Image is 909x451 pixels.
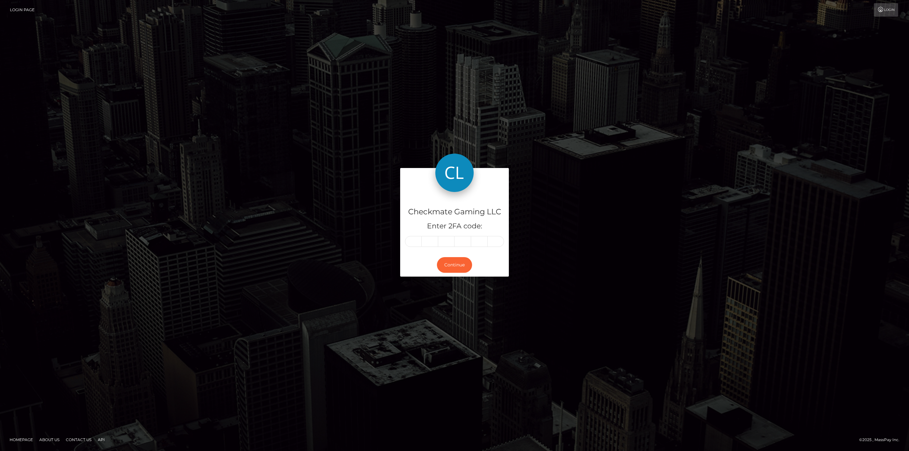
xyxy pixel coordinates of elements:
a: Contact Us [63,435,94,445]
a: About Us [37,435,62,445]
img: Checkmate Gaming LLC [435,154,474,192]
h5: Enter 2FA code: [405,221,504,231]
div: © 2025 , MassPay Inc. [859,436,904,443]
button: Continue [437,257,472,273]
a: Homepage [7,435,35,445]
a: Login Page [10,3,35,17]
h4: Checkmate Gaming LLC [405,206,504,218]
a: Login [874,3,898,17]
a: API [95,435,107,445]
